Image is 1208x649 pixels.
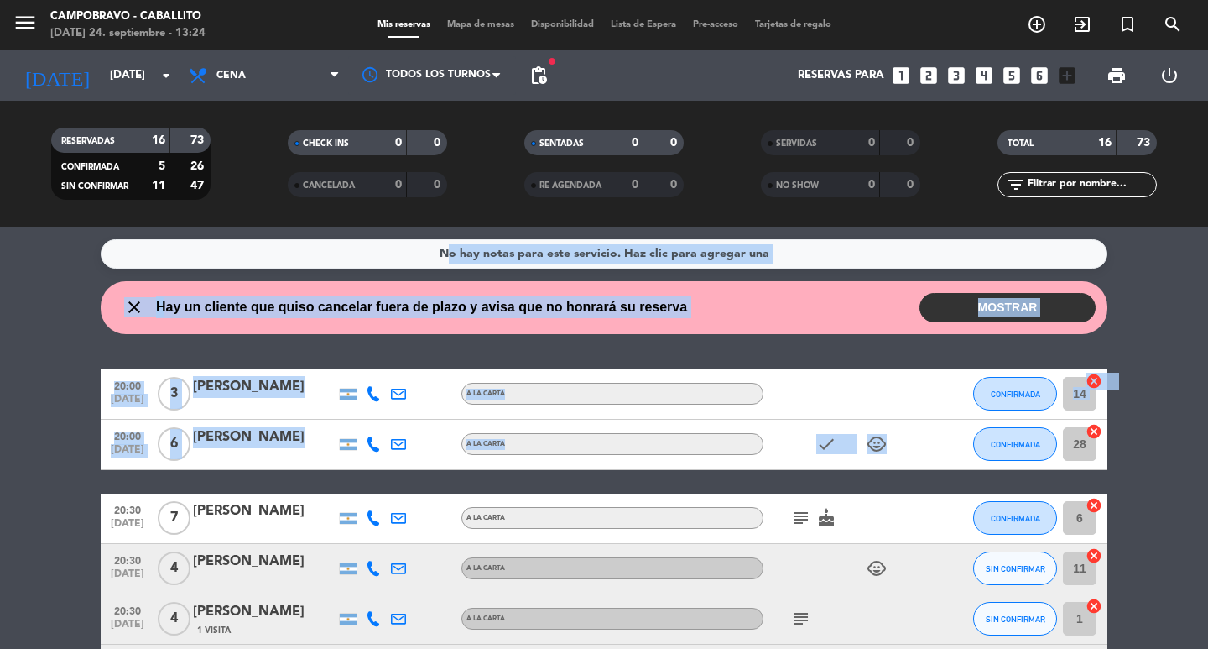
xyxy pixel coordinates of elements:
span: A LA CARTA [466,515,505,521]
strong: 16 [152,134,165,146]
strong: 73 [190,134,207,146]
div: LOG OUT [1143,50,1195,101]
i: add_circle_outline [1027,14,1047,34]
strong: 0 [632,179,638,191]
strong: 47 [190,180,207,191]
span: A LA CARTA [466,390,505,397]
span: CANCELADA [303,181,355,190]
button: SIN CONFIRMAR [973,552,1057,585]
button: menu [13,10,38,41]
span: 6 [158,427,190,461]
span: fiber_manual_record [547,56,557,66]
button: CONFIRMADA [973,501,1057,535]
div: No hay notas para este servicio. Haz clic para agregar una [440,244,769,264]
i: child_care [867,558,887,578]
span: RE AGENDADA [539,181,601,190]
span: 1 Visita [197,624,231,637]
strong: 0 [868,137,875,149]
span: A LA CARTA [466,615,505,622]
strong: 0 [907,137,917,149]
input: Filtrar por nombre... [1026,175,1156,194]
span: 20:30 [107,500,148,519]
span: CONFIRMADA [991,514,1040,523]
span: A LA CARTA [466,565,505,572]
span: SENTADAS [539,139,584,148]
i: filter_list [1006,175,1026,195]
span: NO SHOW [776,181,819,190]
i: child_care [867,434,887,454]
span: SERVIDAS [776,139,817,148]
i: cancel [1086,373,1102,390]
i: looks_two [918,65,940,86]
span: A LA CARTA [466,441,505,447]
span: 3 [158,377,190,411]
i: subject [791,508,811,528]
span: [DATE] [107,518,148,537]
strong: 0 [670,179,680,191]
span: RESERVADAS [61,137,115,145]
button: CONFIRMADA [973,377,1057,411]
strong: 0 [907,179,917,191]
i: looks_4 [973,65,995,86]
i: close [124,297,144,317]
span: CHECK INS [303,139,349,148]
span: 20:00 [107,375,148,395]
div: [PERSON_NAME] [193,376,336,398]
div: [PERSON_NAME] [193,601,336,623]
span: SIN CONFIRMAR [986,615,1045,624]
i: check [816,434,836,454]
div: Campobravo - caballito [50,8,206,25]
span: 4 [158,552,190,585]
span: [DATE] [107,619,148,638]
strong: 0 [395,137,402,149]
span: print [1106,65,1127,86]
i: cake [816,508,836,528]
i: cancel [1086,423,1102,440]
span: 20:00 [107,426,148,445]
strong: 26 [190,160,207,172]
i: exit_to_app [1072,14,1092,34]
strong: 0 [868,179,875,191]
span: [DATE] [107,444,148,463]
span: Lista de Espera [602,20,685,29]
button: MOSTRAR [919,293,1096,322]
i: search [1163,14,1183,34]
button: CONFIRMADA [973,427,1057,461]
i: add_box [1056,65,1078,86]
i: subject [791,609,811,629]
span: 20:30 [107,550,148,569]
span: Cena [216,70,246,81]
span: Hay un cliente que quiso cancelar fuera de plazo y avisa que no honrará su reserva [156,296,687,318]
span: pending_actions [528,65,549,86]
i: looks_3 [945,65,967,86]
span: TOTAL [1008,139,1034,148]
span: SIN CONFIRMAR [61,182,128,191]
span: 4 [158,602,190,636]
i: cancel [1086,497,1102,514]
i: arrow_drop_down [156,65,176,86]
span: Disponibilidad [523,20,602,29]
i: cancel [1086,598,1102,615]
span: CONFIRMADA [991,390,1040,399]
strong: 73 [1137,137,1153,149]
i: looks_one [890,65,912,86]
strong: 5 [159,160,165,172]
span: CONFIRMADA [61,163,119,171]
span: CONFIRMADA [991,440,1040,449]
div: [PERSON_NAME] [193,500,336,522]
i: [DATE] [13,57,102,94]
div: [PERSON_NAME] [193,427,336,448]
span: Tarjetas de regalo [747,20,840,29]
strong: 0 [434,179,444,191]
i: cancel [1086,547,1102,564]
span: 7 [158,501,190,535]
i: power_settings_new [1159,65,1179,86]
strong: 0 [670,137,680,149]
span: [DATE] [107,394,148,413]
span: Reservas para [798,69,884,82]
div: [PERSON_NAME] [193,551,336,573]
strong: 0 [395,179,402,191]
strong: 11 [152,180,165,191]
i: turned_in_not [1117,14,1138,34]
strong: 16 [1098,137,1112,149]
